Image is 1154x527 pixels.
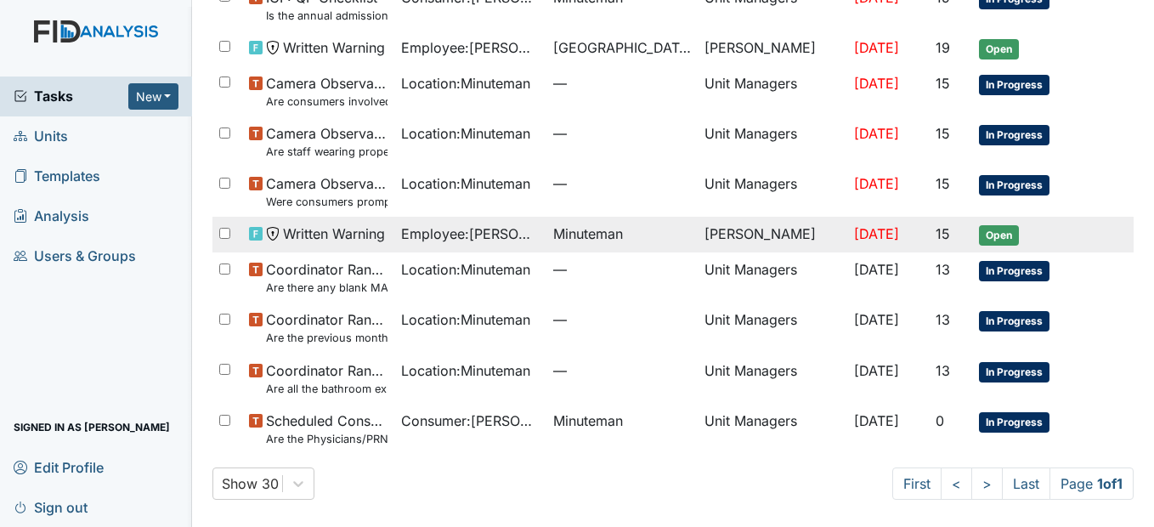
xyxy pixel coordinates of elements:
span: Signed in as [PERSON_NAME] [14,414,170,440]
span: [GEOGRAPHIC_DATA] [553,37,692,58]
button: New [128,83,179,110]
span: — [553,73,692,93]
span: 13 [936,362,950,379]
span: [DATE] [854,175,899,192]
small: Are all the bathroom exhaust fan covers clean and dust free? [266,381,387,397]
td: Unit Managers [698,404,846,454]
span: Open [979,225,1019,246]
a: Tasks [14,86,128,106]
span: [DATE] [854,125,899,142]
span: Employee : [PERSON_NAME] [401,37,540,58]
span: In Progress [979,261,1049,281]
span: Camera Observation Are consumers involved in Active Treatment? [266,73,387,110]
span: — [553,123,692,144]
span: Written Warning [283,37,385,58]
small: Are staff wearing proper shoes? [266,144,387,160]
span: Location : Minuteman [401,309,530,330]
span: Employee : [PERSON_NAME][GEOGRAPHIC_DATA] [401,224,540,244]
span: Location : Minuteman [401,360,530,381]
span: — [553,360,692,381]
span: Written Warning [283,224,385,244]
a: > [971,467,1003,500]
span: Users & Groups [14,243,136,269]
span: Consumer : [PERSON_NAME][GEOGRAPHIC_DATA] [401,411,540,431]
span: [DATE] [854,225,899,242]
span: In Progress [979,75,1049,95]
span: Location : Minuteman [401,259,530,280]
span: 0 [936,412,944,429]
span: Location : Minuteman [401,123,530,144]
span: In Progress [979,175,1049,195]
a: Last [1002,467,1050,500]
td: [PERSON_NAME] [698,31,846,66]
span: 19 [936,39,950,56]
span: [DATE] [854,261,899,278]
span: In Progress [979,412,1049,433]
span: In Progress [979,311,1049,331]
span: Edit Profile [14,454,104,480]
span: Open [979,39,1019,59]
td: Unit Managers [698,252,846,303]
span: — [553,309,692,330]
span: Coordinator Random Are the previous months Random Inspections completed? [266,309,387,346]
strong: 1 of 1 [1097,475,1123,492]
span: Minuteman [553,224,623,244]
span: Scheduled Consumer Chart Review Are the Physicians/PRN orders updated every 90 days? [266,411,387,447]
span: Coordinator Random Are all the bathroom exhaust fan covers clean and dust free? [266,360,387,397]
span: 13 [936,311,950,328]
span: Location : Minuteman [401,73,530,93]
span: 13 [936,261,950,278]
span: 15 [936,175,950,192]
small: Are the Physicians/PRN orders updated every 90 days? [266,431,387,447]
span: Camera Observation Were consumers prompted and/or assisted with washing their hands for meal prep? [266,173,387,210]
span: Analysis [14,203,89,229]
span: In Progress [979,362,1049,382]
a: First [892,467,942,500]
nav: task-pagination [892,467,1134,500]
span: [DATE] [854,39,899,56]
span: Location : Minuteman [401,173,530,194]
td: Unit Managers [698,303,846,353]
span: Minuteman [553,411,623,431]
td: Unit Managers [698,116,846,167]
span: Units [14,123,68,150]
span: [DATE] [854,362,899,379]
small: Are there any blank MAR"s [266,280,387,296]
span: — [553,173,692,194]
span: Templates [14,163,100,190]
td: Unit Managers [698,354,846,404]
span: [DATE] [854,311,899,328]
small: Are the previous months Random Inspections completed? [266,330,387,346]
div: Show 30 [222,473,279,494]
span: 15 [936,75,950,92]
td: Unit Managers [698,167,846,217]
span: Page [1049,467,1134,500]
span: Sign out [14,494,88,520]
span: Coordinator Random Are there any blank MAR"s [266,259,387,296]
span: [DATE] [854,75,899,92]
td: [PERSON_NAME] [698,217,846,252]
small: Is the annual admission agreement current? (document the date in the comment section) [266,8,387,24]
span: 15 [936,225,950,242]
small: Are consumers involved in Active Treatment? [266,93,387,110]
a: < [941,467,972,500]
span: In Progress [979,125,1049,145]
span: [DATE] [854,412,899,429]
span: 15 [936,125,950,142]
span: — [553,259,692,280]
td: Unit Managers [698,66,846,116]
small: Were consumers prompted and/or assisted with washing their hands for meal prep? [266,194,387,210]
span: Camera Observation Are staff wearing proper shoes? [266,123,387,160]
